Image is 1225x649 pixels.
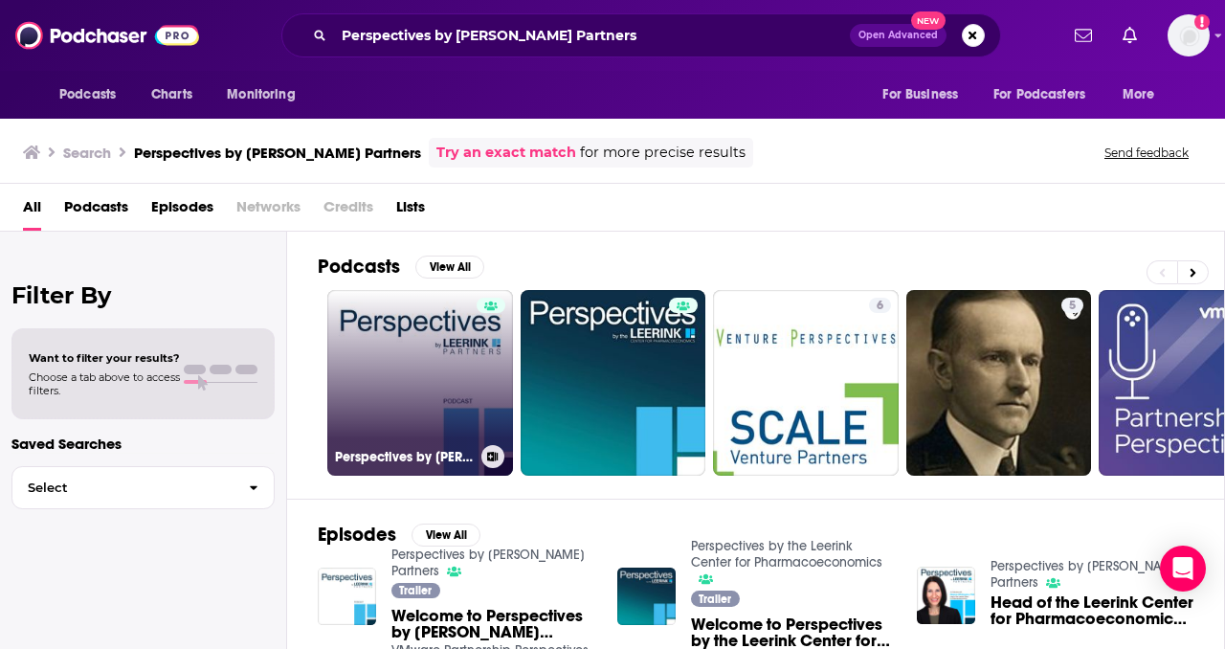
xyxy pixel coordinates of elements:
[391,608,594,640] a: Welcome to Perspectives by Leerink Partners
[134,144,421,162] h3: Perspectives by [PERSON_NAME] Partners
[318,568,376,626] img: Welcome to Perspectives by Leerink Partners
[11,435,275,453] p: Saved Searches
[917,567,975,625] img: Head of the Leerink Center for Pharmacoeconomics Melanie Whittington, PhD
[713,290,899,476] a: 6
[858,31,938,40] span: Open Advanced
[151,81,192,108] span: Charts
[29,370,180,397] span: Choose a tab above to access filters.
[236,191,301,231] span: Networks
[391,547,585,579] a: Perspectives by Leerink Partners
[227,81,295,108] span: Monitoring
[911,11,946,30] span: New
[63,144,111,162] h3: Search
[869,77,982,113] button: open menu
[12,481,234,494] span: Select
[46,77,141,113] button: open menu
[391,608,594,640] span: Welcome to Perspectives by [PERSON_NAME] Partners
[991,594,1193,627] span: Head of the Leerink Center for Pharmacoeconomics [PERSON_NAME], PhD
[691,616,894,649] a: Welcome to Perspectives by the Leerink Center for Pharmacoeconomics
[327,290,513,476] a: Perspectives by [PERSON_NAME] Partners
[1168,14,1210,56] span: Logged in as AdriannaBloom
[335,449,474,465] h3: Perspectives by [PERSON_NAME] Partners
[1194,14,1210,30] svg: Add a profile image
[869,298,891,313] a: 6
[1061,298,1083,313] a: 5
[15,17,199,54] img: Podchaser - Follow, Share and Rate Podcasts
[29,351,180,365] span: Want to filter your results?
[323,191,373,231] span: Credits
[23,191,41,231] a: All
[396,191,425,231] a: Lists
[151,191,213,231] a: Episodes
[415,256,484,279] button: View All
[906,290,1092,476] a: 5
[64,191,128,231] a: Podcasts
[334,20,850,51] input: Search podcasts, credits, & more...
[1067,19,1100,52] a: Show notifications dropdown
[1123,81,1155,108] span: More
[436,142,576,164] a: Try an exact match
[691,538,882,571] a: Perspectives by the Leerink Center for Pharmacoeconomics
[580,142,746,164] span: for more precise results
[11,466,275,509] button: Select
[1115,19,1145,52] a: Show notifications dropdown
[318,255,484,279] a: PodcastsView All
[399,585,432,596] span: Trailer
[1168,14,1210,56] img: User Profile
[1069,297,1076,316] span: 5
[139,77,204,113] a: Charts
[850,24,947,47] button: Open AdvancedNew
[318,255,400,279] h2: Podcasts
[981,77,1113,113] button: open menu
[11,281,275,309] h2: Filter By
[991,558,1184,591] a: Perspectives by Leerink Partners
[213,77,320,113] button: open menu
[991,594,1193,627] a: Head of the Leerink Center for Pharmacoeconomics Melanie Whittington, PhD
[318,523,480,547] a: EpisodesView All
[281,13,1001,57] div: Search podcasts, credits, & more...
[412,524,480,547] button: View All
[1168,14,1210,56] button: Show profile menu
[59,81,116,108] span: Podcasts
[1099,145,1194,161] button: Send feedback
[993,81,1085,108] span: For Podcasters
[882,81,958,108] span: For Business
[877,297,883,316] span: 6
[617,568,676,626] img: Welcome to Perspectives by the Leerink Center for Pharmacoeconomics
[1160,546,1206,592] div: Open Intercom Messenger
[1109,77,1179,113] button: open menu
[699,593,731,605] span: Trailer
[318,523,396,547] h2: Episodes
